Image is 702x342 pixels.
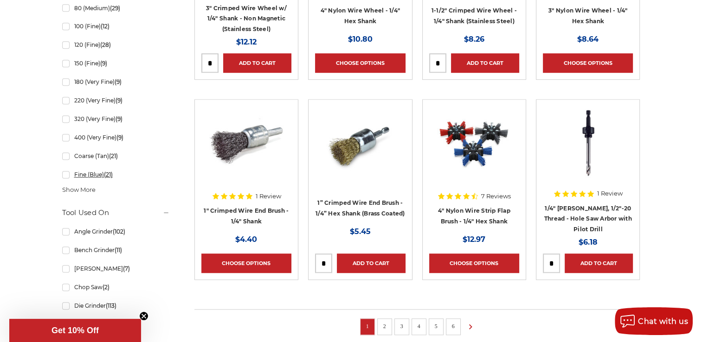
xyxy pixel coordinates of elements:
[432,7,517,25] a: 1-1/2" Crimped Wire Wheel - 1/4" Shank (Stainless Steel)
[114,78,121,85] span: (9)
[62,279,170,295] a: Chop Saw
[139,311,148,321] button: Close teaser
[102,284,109,291] span: (2)
[114,247,122,253] span: (11)
[62,242,170,258] a: Bench Grinder
[437,106,511,180] img: 4 inch strip flap brush
[235,235,257,244] span: $4.40
[464,35,484,44] span: $8.26
[100,60,107,67] span: (9)
[62,223,170,240] a: Angle Grinder
[116,134,123,141] span: (9)
[597,190,623,196] span: 1 Review
[62,207,170,218] h5: Tool Used On
[52,326,99,335] span: Get 10% Off
[337,253,405,273] a: Add to Cart
[62,37,170,53] a: 120 (Fine)
[323,106,397,180] img: brass coated 1 inch end brush
[316,199,405,217] a: 1” Crimped Wire End Brush - 1/4” Hex Shank (Brass Coated)
[100,41,110,48] span: (28)
[615,307,693,335] button: Chat with us
[579,238,598,247] span: $6.18
[223,53,291,73] a: Add to Cart
[62,129,170,146] a: 400 (Very Fine)
[397,321,406,331] a: 3
[62,148,170,164] a: Coarse (Tan)
[414,321,424,331] a: 4
[62,166,170,183] a: Fine (Blue)
[449,321,458,331] a: 6
[315,106,405,196] a: brass coated 1 inch end brush
[463,235,485,244] span: $12.97
[638,317,688,326] span: Chat with us
[201,253,291,273] a: Choose Options
[543,106,633,196] a: MA24 - 1/4" Hex Shank Hole Saw Arbor with Pilot Drill
[236,38,257,46] span: $12.12
[112,228,125,235] span: (102)
[62,316,170,332] a: Gas Saw
[429,106,519,196] a: 4 inch strip flap brush
[105,302,116,309] span: (113)
[109,5,120,12] span: (29)
[543,53,633,73] a: Choose Options
[115,115,122,122] span: (9)
[62,111,170,127] a: 320 (Very Fine)
[62,92,170,108] a: 220 (Very Fine)
[62,18,170,34] a: 100 (Fine)
[103,171,112,178] span: (21)
[62,298,170,314] a: Die Grinder
[481,193,511,199] span: 7 Reviews
[100,23,109,30] span: (12)
[256,193,281,199] span: 1 Review
[62,260,170,277] a: [PERSON_NAME]
[577,35,599,44] span: $8.64
[9,319,141,342] div: Get 10% OffClose teaser
[315,53,405,73] a: Choose Options
[122,265,129,272] span: (7)
[380,321,389,331] a: 2
[432,321,441,331] a: 5
[115,97,122,104] span: (9)
[438,207,510,225] a: 4" Nylon Wire Strip Flap Brush - 1/4" Hex Shank
[62,185,96,195] span: Show More
[451,53,519,73] a: Add to Cart
[62,74,170,90] a: 180 (Very Fine)
[363,321,372,331] a: 1
[544,205,632,233] a: 1/4" [PERSON_NAME], 1/2"-20 Thread - Hole Saw Arbor with Pilot Drill
[350,227,371,236] span: $5.45
[204,207,289,225] a: 1" Crimped Wire End Brush - 1/4" Shank
[62,55,170,71] a: 150 (Fine)
[321,7,400,25] a: 4" Nylon Wire Wheel - 1/4" Hex Shank
[201,106,291,196] a: 1" Crimped Wire End Brush - 1/4" Shank
[548,7,628,25] a: 3" Nylon Wire Wheel - 1/4" Hex Shank
[565,253,633,273] a: Add to Cart
[429,253,519,273] a: Choose Options
[348,35,373,44] span: $10.80
[209,106,283,180] img: 1" Crimped Wire End Brush - 1/4" Shank
[109,152,117,159] span: (21)
[551,106,625,180] img: MA24 - 1/4" Hex Shank Hole Saw Arbor with Pilot Drill
[206,5,287,32] a: 3" Crimped Wire Wheel w/ 1/4" Shank - Non Magnetic (Stainless Steel)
